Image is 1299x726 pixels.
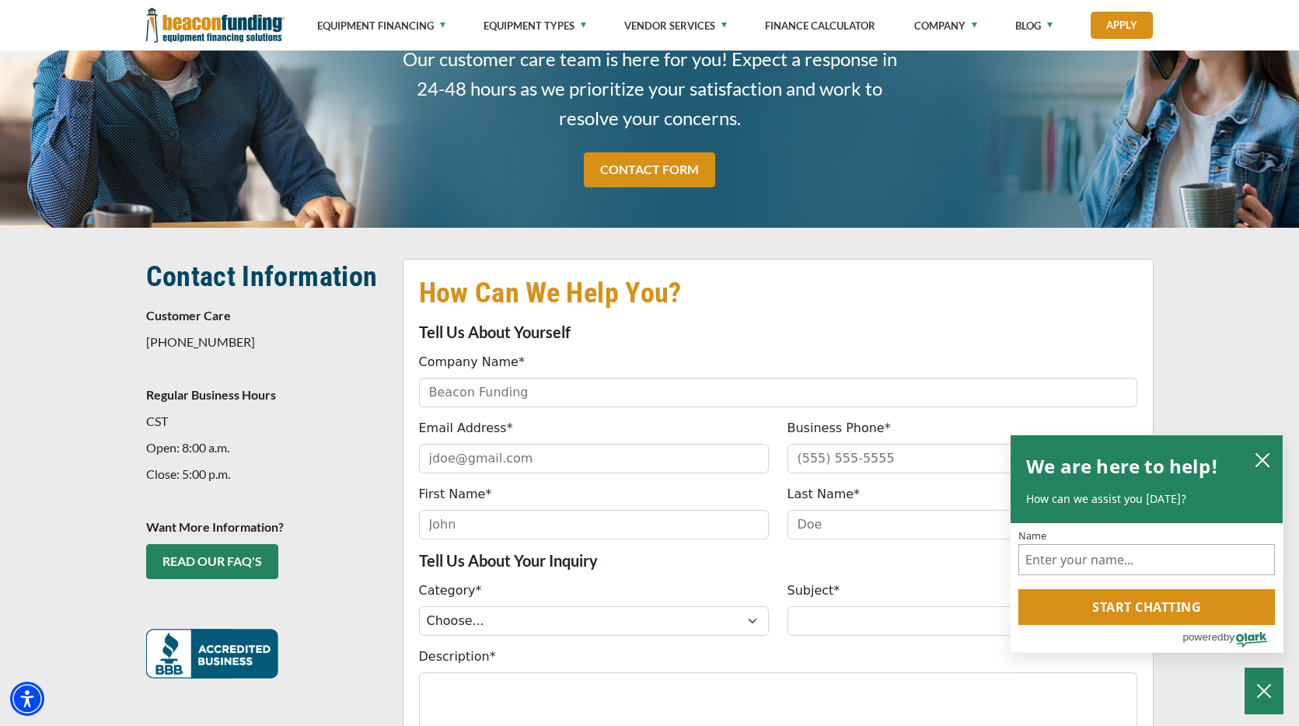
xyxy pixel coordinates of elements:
[146,465,384,483] p: Close: 5:00 p.m.
[419,551,1137,570] p: Tell Us About Your Inquiry
[146,438,384,457] p: Open: 8:00 a.m.
[419,353,525,372] label: Company Name*
[146,259,384,295] h2: Contact Information
[1018,531,1275,541] label: Name
[146,412,384,431] p: CST
[419,581,482,600] label: Category*
[1018,544,1275,575] input: Name
[787,581,840,600] label: Subject*
[419,419,513,438] label: Email Address*
[1018,589,1275,625] button: Start chatting
[1182,627,1223,647] span: powered
[419,647,496,666] label: Description*
[146,387,276,402] strong: Regular Business Hours
[146,544,278,579] a: READ OUR FAQ's - open in a new tab
[419,323,1137,341] p: Tell Us About Yourself
[787,485,861,504] label: Last Name*
[10,682,44,716] div: Accessibility Menu
[1182,626,1283,652] a: Powered by Olark
[146,333,384,351] p: [PHONE_NUMBER]
[1091,12,1153,39] a: Apply
[146,629,278,679] img: READ OUR FAQ's
[787,444,1137,473] input: (555) 555-5555
[1010,435,1283,654] div: olark chatbox
[1250,449,1275,470] button: close chatbox
[403,44,897,133] span: Our customer care team is here for you! Expect a response in 24-48 hours as we prioritize your sa...
[419,378,1137,407] input: Beacon Funding
[1026,491,1267,507] p: How can we assist you [DATE]?
[1026,451,1218,482] h2: We are here to help!
[146,308,231,323] strong: Customer Care
[419,275,1137,311] h2: How Can We Help You?
[787,510,1137,539] input: Doe
[584,152,715,187] a: CONTACT FORM
[419,485,492,504] label: First Name*
[787,419,891,438] label: Business Phone*
[419,444,769,473] input: jdoe@gmail.com
[1245,668,1283,714] button: Close Chatbox
[1224,627,1234,647] span: by
[146,519,284,534] strong: Want More Information?
[419,510,769,539] input: John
